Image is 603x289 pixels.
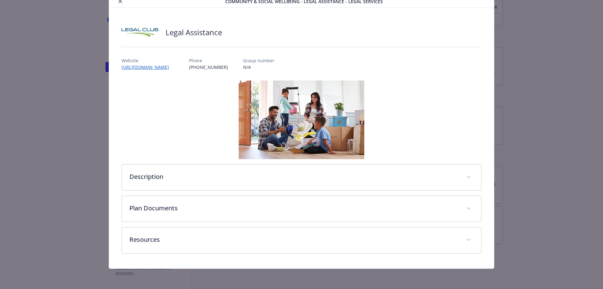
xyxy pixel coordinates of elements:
[122,196,481,222] div: Plan Documents
[189,64,228,70] p: [PHONE_NUMBER]
[129,172,459,181] p: Description
[122,164,481,190] div: Description
[243,57,274,64] p: Group number
[122,23,159,42] img: Legal Club of America
[166,27,222,38] h2: Legal Assistance
[122,227,481,253] div: Resources
[239,81,364,159] img: banner
[129,235,459,244] p: Resources
[243,64,274,70] p: N/A
[122,64,174,70] a: [URL][DOMAIN_NAME]
[129,203,459,213] p: Plan Documents
[189,57,228,64] p: Phone
[122,57,174,64] p: Website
